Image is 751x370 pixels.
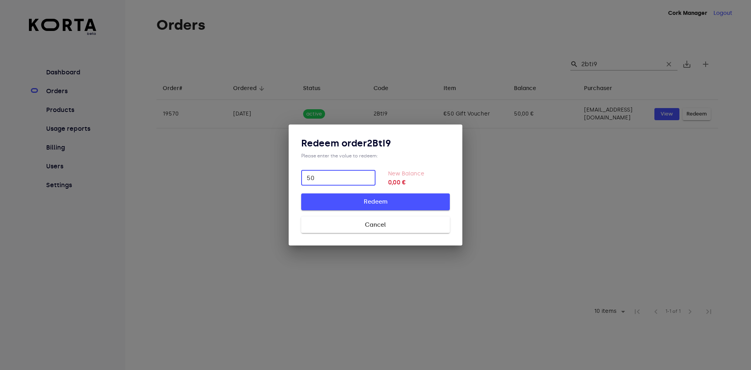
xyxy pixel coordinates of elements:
[314,197,437,207] span: Redeem
[388,170,424,177] label: New Balance
[388,178,450,187] strong: 0,00 €
[301,137,450,150] h3: Redeem order 2BtI9
[301,217,450,233] button: Cancel
[314,220,437,230] span: Cancel
[301,153,450,159] div: Please enter the value to redeem:
[301,193,450,210] button: Redeem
